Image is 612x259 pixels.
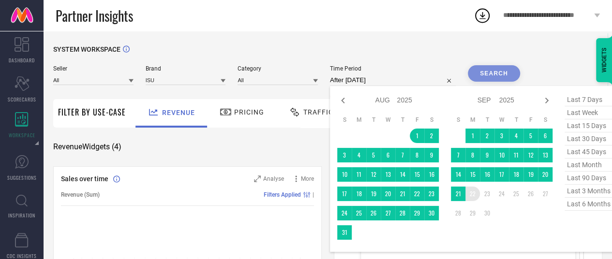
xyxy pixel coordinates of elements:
[465,206,480,220] td: Mon Sep 29 2025
[465,129,480,143] td: Mon Sep 01 2025
[337,225,352,240] td: Sun Aug 31 2025
[523,148,538,162] td: Fri Sep 12 2025
[381,206,395,220] td: Wed Aug 27 2025
[264,191,301,198] span: Filters Applied
[424,129,439,143] td: Sat Aug 02 2025
[352,206,366,220] td: Mon Aug 25 2025
[410,116,424,124] th: Friday
[395,187,410,201] td: Thu Aug 21 2025
[56,6,133,26] span: Partner Insights
[366,148,381,162] td: Tue Aug 05 2025
[480,206,494,220] td: Tue Sep 30 2025
[410,206,424,220] td: Fri Aug 29 2025
[395,148,410,162] td: Thu Aug 07 2025
[494,116,509,124] th: Wednesday
[494,167,509,182] td: Wed Sep 17 2025
[494,129,509,143] td: Wed Sep 03 2025
[480,187,494,201] td: Tue Sep 23 2025
[424,167,439,182] td: Sat Aug 16 2025
[58,106,126,118] span: Filter By Use-Case
[465,187,480,201] td: Mon Sep 22 2025
[330,74,456,86] input: Select time period
[53,65,134,72] span: Seller
[337,95,349,106] div: Previous month
[424,148,439,162] td: Sat Aug 09 2025
[337,116,352,124] th: Sunday
[523,116,538,124] th: Friday
[424,116,439,124] th: Saturday
[538,116,552,124] th: Saturday
[480,148,494,162] td: Tue Sep 09 2025
[410,148,424,162] td: Fri Aug 08 2025
[337,167,352,182] td: Sun Aug 10 2025
[451,148,465,162] td: Sun Sep 07 2025
[538,187,552,201] td: Sat Sep 27 2025
[410,167,424,182] td: Fri Aug 15 2025
[7,174,37,181] span: SUGGESTIONS
[9,131,35,139] span: WORKSPACE
[538,148,552,162] td: Sat Sep 13 2025
[337,187,352,201] td: Sun Aug 17 2025
[146,65,226,72] span: Brand
[352,167,366,182] td: Mon Aug 11 2025
[480,116,494,124] th: Tuesday
[53,142,121,152] span: Revenue Widgets ( 4 )
[238,65,318,72] span: Category
[366,167,381,182] td: Tue Aug 12 2025
[352,116,366,124] th: Monday
[465,167,480,182] td: Mon Sep 15 2025
[352,187,366,201] td: Mon Aug 18 2025
[451,116,465,124] th: Sunday
[303,108,333,116] span: Traffic
[263,175,284,182] span: Analyse
[381,116,395,124] th: Wednesday
[61,191,100,198] span: Revenue (Sum)
[424,206,439,220] td: Sat Aug 30 2025
[366,116,381,124] th: Tuesday
[337,148,352,162] td: Sun Aug 03 2025
[61,175,108,183] span: Sales over time
[509,129,523,143] td: Thu Sep 04 2025
[352,148,366,162] td: Mon Aug 04 2025
[494,148,509,162] td: Wed Sep 10 2025
[523,187,538,201] td: Fri Sep 26 2025
[480,129,494,143] td: Tue Sep 02 2025
[523,167,538,182] td: Fri Sep 19 2025
[313,191,314,198] span: |
[474,7,491,24] div: Open download list
[366,206,381,220] td: Tue Aug 26 2025
[451,187,465,201] td: Sun Sep 21 2025
[395,116,410,124] th: Thursday
[53,45,120,53] span: SYSTEM WORKSPACE
[234,108,264,116] span: Pricing
[451,206,465,220] td: Sun Sep 28 2025
[465,116,480,124] th: Monday
[395,167,410,182] td: Thu Aug 14 2025
[366,187,381,201] td: Tue Aug 19 2025
[509,167,523,182] td: Thu Sep 18 2025
[424,187,439,201] td: Sat Aug 23 2025
[381,187,395,201] td: Wed Aug 20 2025
[162,109,195,116] span: Revenue
[465,148,480,162] td: Mon Sep 08 2025
[480,167,494,182] td: Tue Sep 16 2025
[541,95,552,106] div: Next month
[381,148,395,162] td: Wed Aug 06 2025
[8,96,36,103] span: SCORECARDS
[9,57,35,64] span: DASHBOARD
[395,206,410,220] td: Thu Aug 28 2025
[410,187,424,201] td: Fri Aug 22 2025
[301,175,314,182] span: More
[337,206,352,220] td: Sun Aug 24 2025
[8,212,35,219] span: INSPIRATION
[523,129,538,143] td: Fri Sep 05 2025
[494,187,509,201] td: Wed Sep 24 2025
[381,167,395,182] td: Wed Aug 13 2025
[509,187,523,201] td: Thu Sep 25 2025
[410,129,424,143] td: Fri Aug 01 2025
[538,167,552,182] td: Sat Sep 20 2025
[538,129,552,143] td: Sat Sep 06 2025
[330,65,456,72] span: Time Period
[509,148,523,162] td: Thu Sep 11 2025
[254,175,261,182] svg: Zoom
